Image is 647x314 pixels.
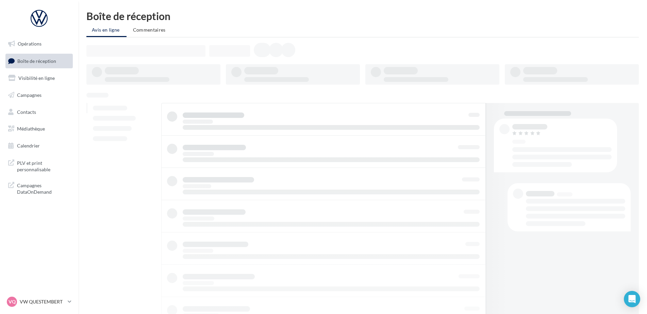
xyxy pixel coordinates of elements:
span: Campagnes DataOnDemand [17,181,70,195]
a: VQ VW QUESTEMBERT [5,295,73,308]
span: Contacts [17,109,36,115]
a: Opérations [4,37,74,51]
a: Visibilité en ligne [4,71,74,85]
a: Contacts [4,105,74,119]
p: VW QUESTEMBERT [20,298,65,305]
div: Open Intercom Messenger [624,291,640,307]
span: Médiathèque [17,126,45,132]
span: Boîte de réception [17,58,56,64]
a: Boîte de réception [4,54,74,68]
a: Calendrier [4,139,74,153]
div: Boîte de réception [86,11,639,21]
a: PLV et print personnalisable [4,156,74,176]
span: Opérations [18,41,42,47]
span: Campagnes [17,92,42,98]
span: PLV et print personnalisable [17,158,70,173]
span: Commentaires [133,27,166,33]
a: Médiathèque [4,122,74,136]
a: Campagnes DataOnDemand [4,178,74,198]
a: Campagnes [4,88,74,102]
span: Visibilité en ligne [18,75,55,81]
span: VQ [9,298,16,305]
span: Calendrier [17,143,40,149]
